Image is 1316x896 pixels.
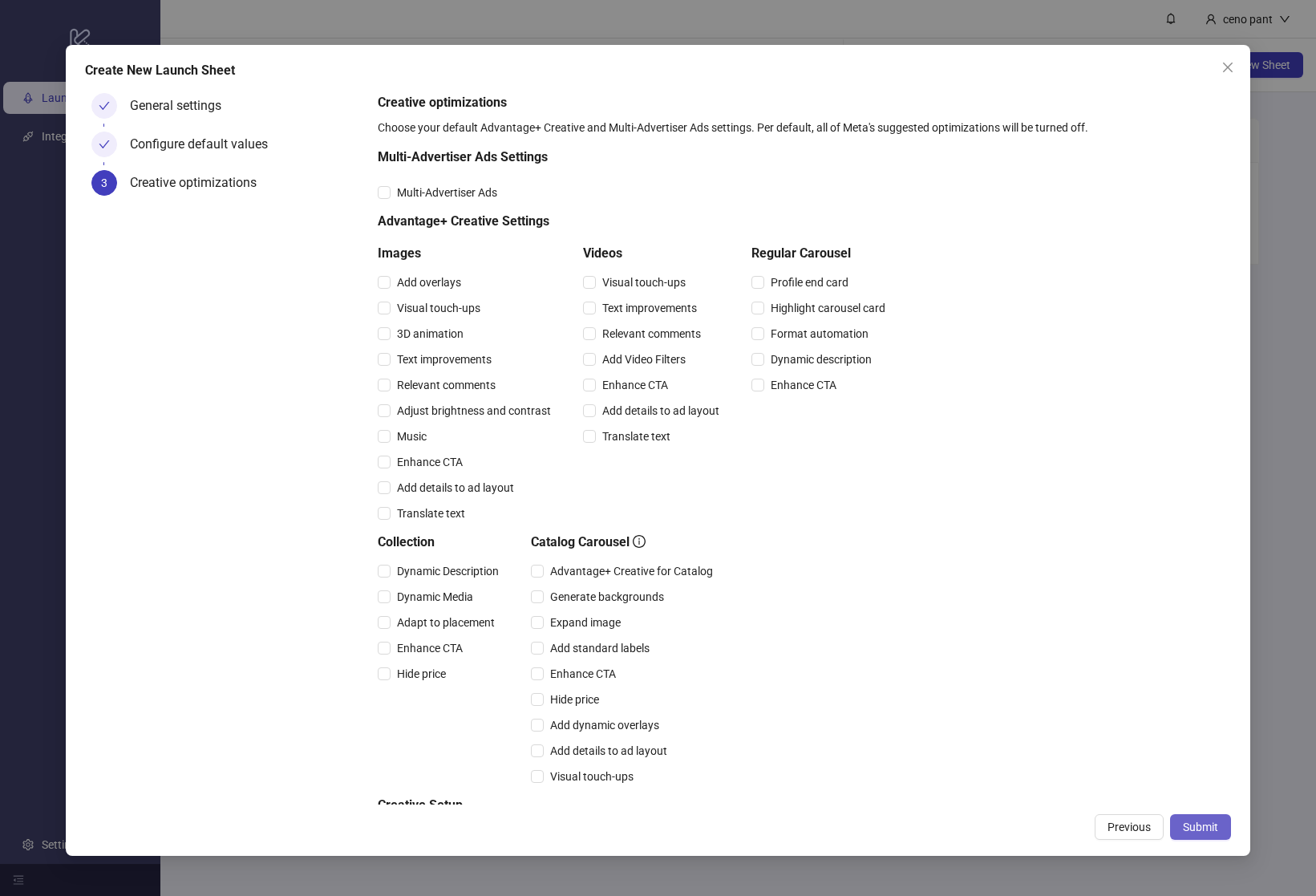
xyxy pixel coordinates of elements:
[1170,814,1231,840] button: Submit
[391,505,472,522] span: Translate text
[1107,821,1151,833] span: Previous
[391,453,469,471] span: Enhance CTA
[583,244,726,263] h5: Videos
[764,325,875,343] span: Format automation
[544,562,719,580] span: Advantage+ Creative for Catalog
[391,274,468,291] span: Add overlays
[378,212,892,231] h5: Advantage+ Creative Settings
[378,119,1225,136] div: Choose your default Advantage+ Creative and Multi-Advertiser Ads settings. Per default, all of Me...
[391,665,452,683] span: Hide price
[764,376,843,394] span: Enhance CTA
[378,244,557,263] h5: Images
[378,796,892,815] h5: Creative Setup
[99,139,110,150] span: check
[596,299,703,317] span: Text improvements
[85,61,1231,80] div: Create New Launch Sheet
[1221,61,1234,74] span: close
[531,533,719,552] h5: Catalog Carousel
[596,351,692,368] span: Add Video Filters
[130,93,234,119] div: General settings
[391,639,469,657] span: Enhance CTA
[764,351,878,368] span: Dynamic description
[544,665,622,683] span: Enhance CTA
[1095,814,1164,840] button: Previous
[544,691,605,708] span: Hide price
[544,742,674,760] span: Add details to ad layout
[764,274,855,291] span: Profile end card
[378,533,505,552] h5: Collection
[101,176,107,189] span: 3
[391,299,487,317] span: Visual touch-ups
[596,325,707,343] span: Relevant comments
[391,376,502,394] span: Relevant comments
[596,274,692,291] span: Visual touch-ups
[391,614,501,631] span: Adapt to placement
[378,148,892,167] h5: Multi-Advertiser Ads Settings
[1183,821,1218,833] span: Submit
[544,639,656,657] span: Add standard labels
[391,351,498,368] span: Text improvements
[130,170,269,196] div: Creative optimizations
[633,535,646,548] span: info-circle
[130,132,281,157] div: Configure default values
[596,376,674,394] span: Enhance CTA
[1215,55,1241,80] button: Close
[378,93,1225,112] h5: Creative optimizations
[596,402,726,420] span: Add details to ad layout
[391,562,505,580] span: Dynamic Description
[544,716,666,734] span: Add dynamic overlays
[99,100,110,111] span: check
[544,768,640,785] span: Visual touch-ups
[391,184,504,201] span: Multi-Advertiser Ads
[544,614,627,631] span: Expand image
[544,588,670,606] span: Generate backgrounds
[391,428,433,445] span: Music
[391,325,470,343] span: 3D animation
[391,402,557,420] span: Adjust brightness and contrast
[596,428,677,445] span: Translate text
[764,299,892,317] span: Highlight carousel card
[391,479,520,497] span: Add details to ad layout
[391,588,480,606] span: Dynamic Media
[751,244,892,263] h5: Regular Carousel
